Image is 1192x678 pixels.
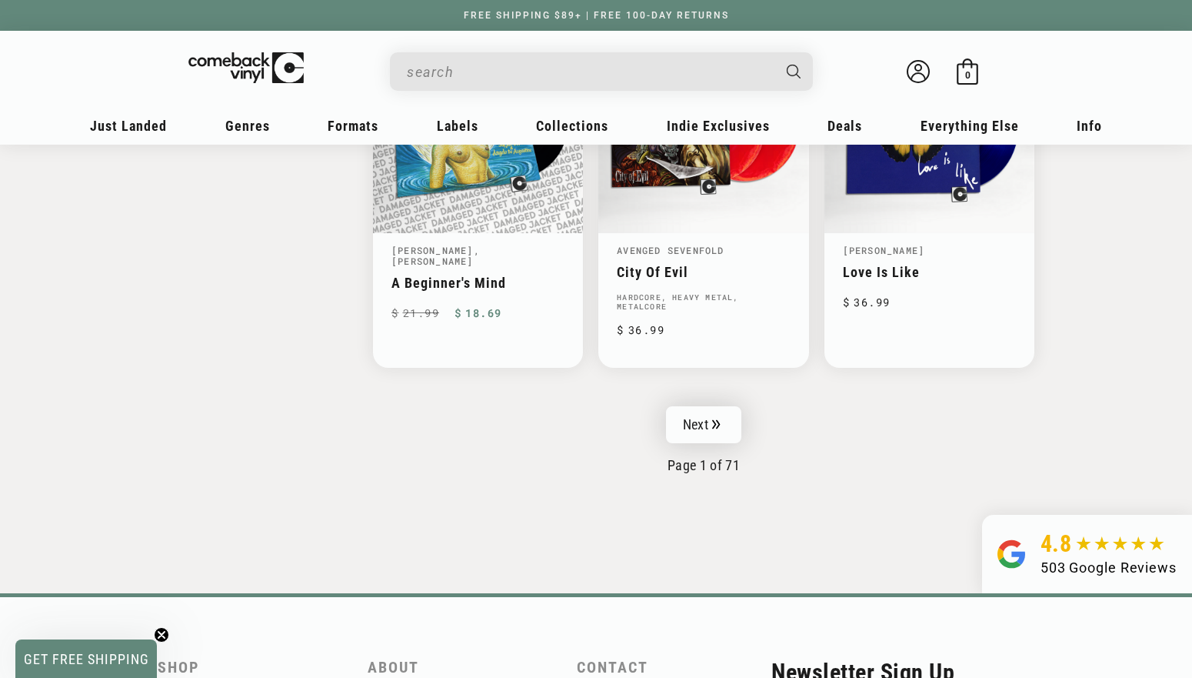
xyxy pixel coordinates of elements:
[15,640,157,678] div: GET FREE SHIPPINGClose teaser
[90,118,167,134] span: Just Landed
[1041,530,1072,557] span: 4.8
[373,457,1034,473] p: Page 1 of 71
[667,118,770,134] span: Indie Exclusives
[1077,118,1102,134] span: Info
[407,56,771,88] input: When autocomplete results are available use up and down arrows to review and enter to select
[154,627,169,643] button: Close teaser
[997,530,1025,578] img: Group.svg
[536,118,608,134] span: Collections
[368,659,562,676] h2: About
[617,264,790,280] a: City Of Evil
[1041,557,1177,578] div: 503 Google Reviews
[1076,536,1164,552] img: star5.svg
[827,118,862,134] span: Deals
[24,651,149,667] span: GET FREE SHIPPING
[390,52,813,91] div: Search
[965,69,971,81] span: 0
[391,275,564,291] a: A Beginner's Mind
[774,52,815,91] button: Search
[391,244,480,267] a: , [PERSON_NAME]
[982,515,1192,593] a: 4.8 503 Google Reviews
[391,244,474,256] a: [PERSON_NAME]
[843,264,1016,280] a: Love Is Like
[373,406,1034,473] nav: Pagination
[921,118,1019,134] span: Everything Else
[843,244,925,256] a: [PERSON_NAME]
[617,244,724,256] a: Avenged Sevenfold
[437,118,478,134] span: Labels
[448,10,744,21] a: FREE SHIPPING $89+ | FREE 100-DAY RETURNS
[158,659,352,676] h2: Shop
[328,118,378,134] span: Formats
[577,659,771,676] h2: Contact
[225,118,270,134] span: Genres
[666,406,741,443] a: Next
